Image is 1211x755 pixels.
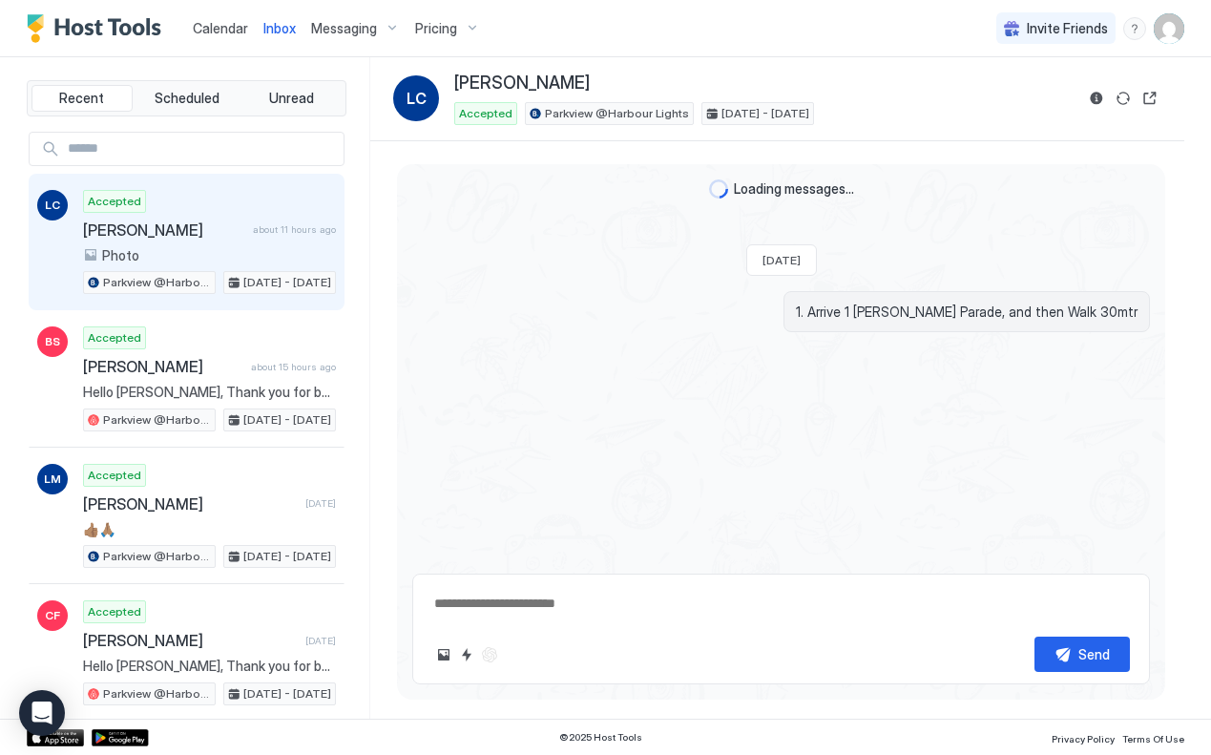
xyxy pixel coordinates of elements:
[251,361,336,373] span: about 15 hours ago
[88,329,141,346] span: Accepted
[305,497,336,510] span: [DATE]
[1085,87,1108,110] button: Reservation information
[31,85,133,112] button: Recent
[102,247,139,264] span: Photo
[103,685,211,703] span: Parkview @Harbour Lights
[796,304,1138,321] span: 1. Arrive 1 [PERSON_NAME] Parade, and then Walk 30mtr
[1123,17,1146,40] div: menu
[83,521,336,538] span: 👍🏽🙏🏽
[103,548,211,565] span: Parkview @Harbour Lights
[269,90,314,107] span: Unread
[45,333,60,350] span: BS
[19,690,65,736] div: Open Intercom Messenger
[44,471,61,488] span: LM
[455,643,478,666] button: Quick reply
[1027,20,1108,37] span: Invite Friends
[1052,727,1115,747] a: Privacy Policy
[709,179,728,199] div: loading
[83,658,336,675] span: Hello [PERSON_NAME], Thank you for booking our apartment in [GEOGRAPHIC_DATA] for [DATE] till [DA...
[88,467,141,484] span: Accepted
[83,220,245,240] span: [PERSON_NAME]
[88,193,141,210] span: Accepted
[243,411,331,429] span: [DATE] - [DATE]
[240,85,342,112] button: Unread
[45,607,60,624] span: CF
[60,133,344,165] input: Input Field
[59,90,104,107] span: Recent
[1034,637,1130,672] button: Send
[83,494,298,514] span: [PERSON_NAME]
[1052,733,1115,745] span: Privacy Policy
[762,253,801,267] span: [DATE]
[27,729,84,746] a: App Store
[415,20,457,37] span: Pricing
[559,731,642,744] span: © 2025 Host Tools
[305,635,336,647] span: [DATE]
[721,105,809,122] span: [DATE] - [DATE]
[1122,727,1184,747] a: Terms Of Use
[1138,87,1161,110] button: Open reservation
[92,729,149,746] a: Google Play Store
[136,85,238,112] button: Scheduled
[432,643,455,666] button: Upload image
[253,223,336,236] span: about 11 hours ago
[243,685,331,703] span: [DATE] - [DATE]
[454,73,590,94] span: [PERSON_NAME]
[311,20,377,37] span: Messaging
[1154,13,1184,44] div: User profile
[263,18,296,38] a: Inbox
[407,87,427,110] span: LC
[83,631,298,650] span: [PERSON_NAME]
[103,274,211,291] span: Parkview @Harbour Lights
[103,411,211,429] span: Parkview @Harbour Lights
[83,357,243,376] span: [PERSON_NAME]
[1078,644,1110,664] div: Send
[1112,87,1135,110] button: Sync reservation
[545,105,689,122] span: Parkview @Harbour Lights
[243,274,331,291] span: [DATE] - [DATE]
[83,384,336,401] span: Hello [PERSON_NAME], Thank you for booking our apartment in [GEOGRAPHIC_DATA] for [DATE] till [DA...
[734,180,854,198] span: Loading messages...
[459,105,512,122] span: Accepted
[193,20,248,36] span: Calendar
[27,80,346,116] div: tab-group
[45,197,60,214] span: LC
[263,20,296,36] span: Inbox
[1122,733,1184,745] span: Terms Of Use
[88,603,141,620] span: Accepted
[193,18,248,38] a: Calendar
[243,548,331,565] span: [DATE] - [DATE]
[155,90,219,107] span: Scheduled
[27,14,170,43] a: Host Tools Logo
